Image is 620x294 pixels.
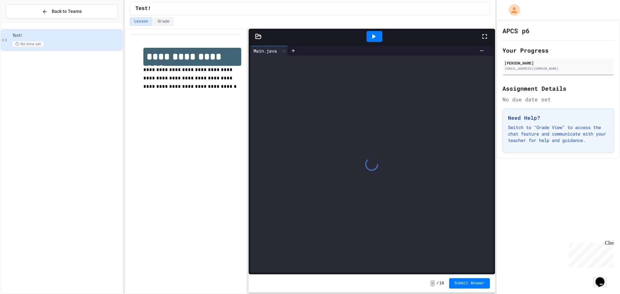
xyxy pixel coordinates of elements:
[593,268,614,288] iframe: chat widget
[508,114,609,122] h3: Need Help?
[502,3,522,17] div: My Account
[504,66,612,71] div: [EMAIL_ADDRESS][DOMAIN_NAME]
[508,124,609,144] p: Switch to "Grade View" to access the chat feature and communicate with your teacher for help and ...
[504,60,612,66] div: [PERSON_NAME]
[430,280,435,287] span: -
[6,5,118,18] button: Back to Teams
[250,47,280,54] div: Main.java
[502,96,614,103] div: No due date set
[502,84,614,93] h2: Assignment Details
[454,281,485,286] span: Submit Answer
[566,240,614,268] iframe: chat widget
[3,3,45,41] div: Chat with us now!Close
[12,41,44,47] span: No time set
[250,46,288,56] div: Main.java
[130,17,152,26] button: Lesson
[502,46,614,55] h2: Your Progress
[52,8,82,15] span: Back to Teams
[502,26,530,35] h1: APCS p6
[449,278,490,289] button: Submit Answer
[439,281,444,286] span: 10
[154,17,174,26] button: Grade
[135,5,151,13] span: Test!
[12,33,121,38] span: Test!
[436,281,439,286] span: /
